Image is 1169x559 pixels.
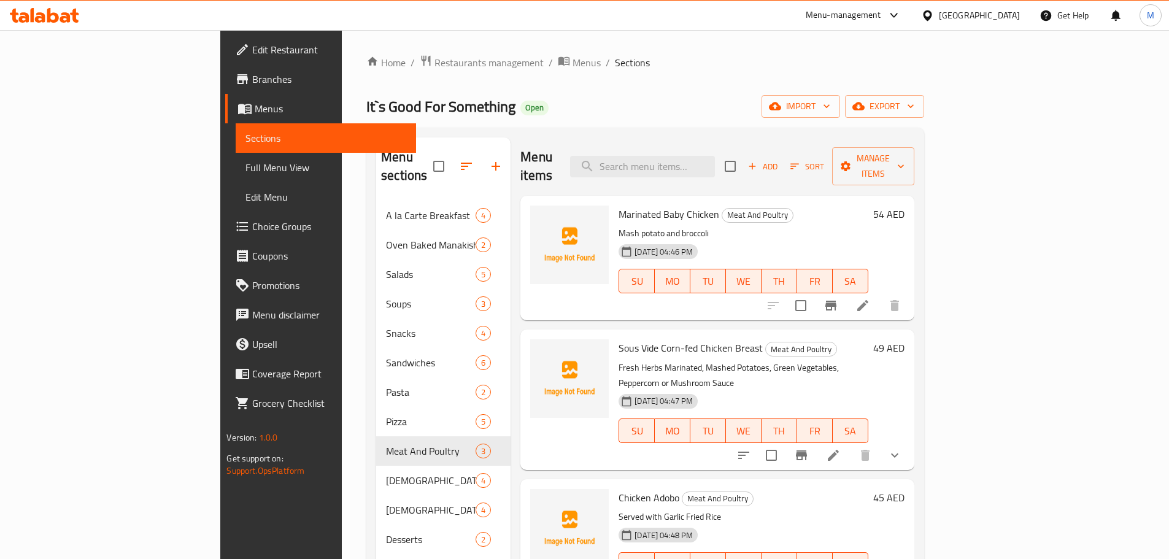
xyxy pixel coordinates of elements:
div: Meat And Poultry [765,342,837,357]
span: 2 [476,239,490,251]
div: Meat And Poultry3 [376,436,511,466]
div: Salads [386,267,476,282]
div: Sandwiches6 [376,348,511,377]
button: import [762,95,840,118]
a: Grocery Checklist [225,388,415,418]
button: FR [797,418,833,443]
span: Pasta [386,385,476,399]
span: [DATE] 04:46 PM [630,246,698,258]
span: Restaurants management [434,55,544,70]
div: Meat And Poultry [682,492,754,506]
a: Sections [236,123,415,153]
span: M [1147,9,1154,22]
span: Sous Vide Corn-fed Chicken Breast [619,339,763,357]
a: Restaurants management [420,55,544,71]
button: Add section [481,152,511,181]
span: Coupons [252,249,406,263]
span: Menu disclaimer [252,307,406,322]
button: MO [655,269,690,293]
span: Grocery Checklist [252,396,406,411]
span: Edit Restaurant [252,42,406,57]
div: items [476,473,491,488]
a: Full Menu View [236,153,415,182]
span: SU [624,272,650,290]
div: Menu-management [806,8,881,23]
span: 5 [476,416,490,428]
div: Desserts2 [376,525,511,554]
span: SA [838,422,863,440]
span: Branches [252,72,406,87]
span: 2 [476,387,490,398]
span: Version: [226,430,257,445]
button: sort-choices [729,441,758,470]
a: Branches [225,64,415,94]
div: items [476,296,491,311]
a: Edit Restaurant [225,35,415,64]
li: / [549,55,553,70]
button: SA [833,418,868,443]
button: TU [690,418,726,443]
span: Meat And Poultry [722,208,793,222]
span: 3 [476,445,490,457]
span: It`s Good For Something [366,93,515,120]
span: export [855,99,914,114]
span: 4 [476,475,490,487]
span: Promotions [252,278,406,293]
div: Asian [386,503,476,517]
span: Desserts [386,532,476,547]
span: Get support on: [226,450,283,466]
span: Sort sections [452,152,481,181]
button: export [845,95,924,118]
button: delete [851,441,880,470]
span: Menus [255,101,406,116]
input: search [570,156,715,177]
a: Edit menu item [826,448,841,463]
span: 4 [476,504,490,516]
button: SU [619,418,655,443]
button: Manage items [832,147,914,185]
span: Sort items [782,157,832,176]
span: 1.0.0 [259,430,278,445]
a: Menu disclaimer [225,300,415,330]
span: import [771,99,830,114]
span: 3 [476,298,490,310]
div: Salads5 [376,260,511,289]
span: 2 [476,534,490,546]
div: Snacks4 [376,318,511,348]
span: TU [695,422,721,440]
span: Select to update [758,442,784,468]
span: Meat And Poultry [766,342,836,357]
span: Oven Baked Manakish [386,237,476,252]
button: Add [743,157,782,176]
div: items [476,267,491,282]
span: Sort [790,160,824,174]
span: WE [731,272,757,290]
nav: breadcrumb [366,55,924,71]
a: Choice Groups [225,212,415,241]
svg: Show Choices [887,448,902,463]
button: Branch-specific-item [787,441,816,470]
span: MO [660,272,685,290]
img: Sous Vide Corn-fed Chicken Breast [530,339,609,418]
button: SU [619,269,655,293]
p: Fresh Herbs Marinated, Mashed Potatoes, Green Vegetables, Peppercorn or Mushroom Sauce [619,360,868,391]
button: FR [797,269,833,293]
div: [DEMOGRAPHIC_DATA]4 [376,466,511,495]
button: WE [726,418,762,443]
span: Select to update [788,293,814,318]
button: Branch-specific-item [816,291,846,320]
span: Sandwiches [386,355,476,370]
a: Coverage Report [225,359,415,388]
div: [GEOGRAPHIC_DATA] [939,9,1020,22]
span: MO [660,422,685,440]
span: Soups [386,296,476,311]
img: Marinated Baby Chicken [530,206,609,284]
button: TU [690,269,726,293]
p: Served with Garlic Fried Rice [619,509,868,525]
span: Meat And Poultry [386,444,476,458]
span: SA [838,272,863,290]
span: Manage items [842,151,905,182]
a: Edit Menu [236,182,415,212]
